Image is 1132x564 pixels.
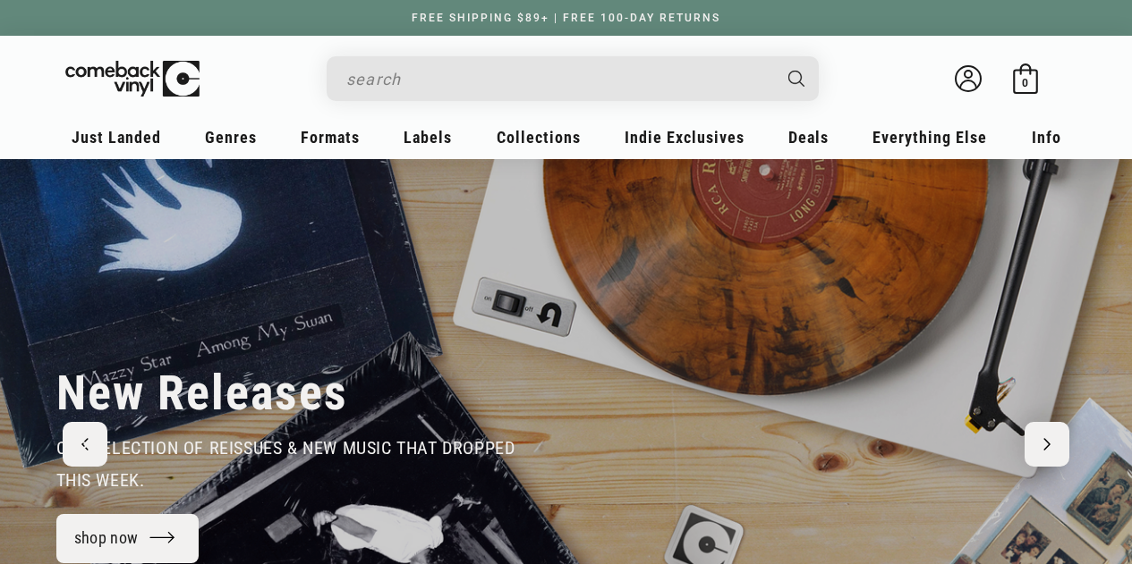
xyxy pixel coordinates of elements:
span: Everything Else [872,128,987,147]
span: Just Landed [72,128,161,147]
span: Deals [788,128,829,147]
span: Collections [497,128,581,147]
span: 0 [1022,76,1028,89]
button: Search [772,56,821,101]
span: Indie Exclusives [625,128,745,147]
a: shop now [56,514,200,563]
div: Search [327,56,819,101]
a: FREE SHIPPING $89+ | FREE 100-DAY RETURNS [394,12,738,24]
span: Formats [301,128,360,147]
span: Info [1032,128,1061,147]
span: Labels [404,128,452,147]
h2: New Releases [56,364,348,423]
span: Genres [205,128,257,147]
span: our selection of reissues & new music that dropped this week. [56,437,515,491]
input: search [346,61,770,97]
